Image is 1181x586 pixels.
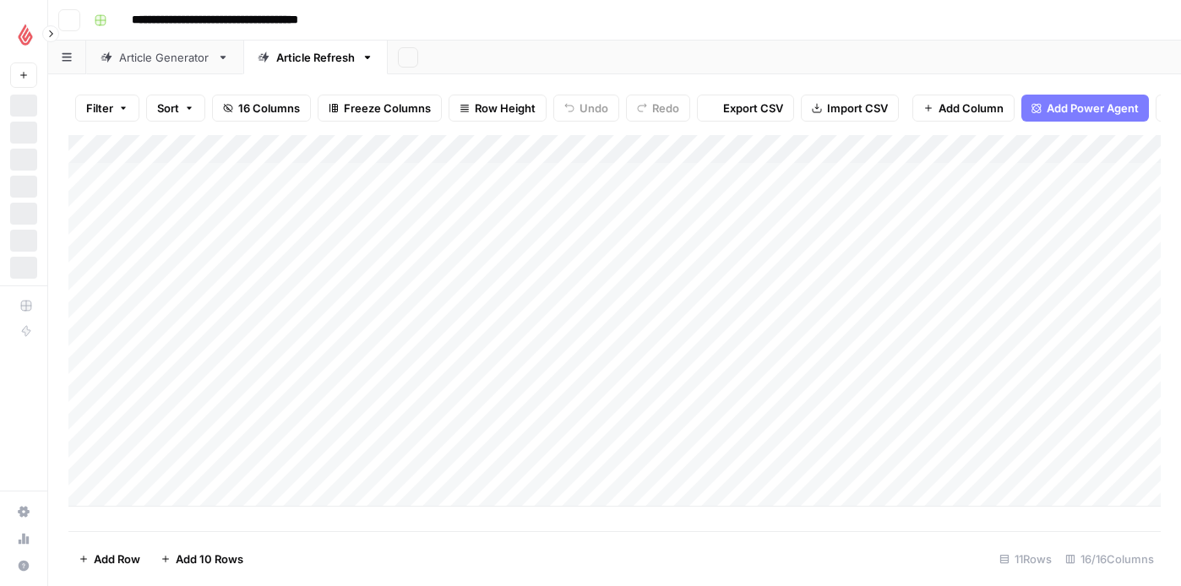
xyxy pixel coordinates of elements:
img: Lightspeed Logo [10,19,41,50]
a: Usage [10,525,37,552]
span: Undo [580,100,608,117]
div: Article Generator [119,49,210,66]
button: Add Row [68,545,150,572]
button: Add Power Agent [1021,95,1149,122]
a: Article Generator [86,41,243,74]
a: Settings [10,498,37,525]
div: 11 Rows [993,545,1059,572]
span: Freeze Columns [344,100,431,117]
button: Sort [146,95,205,122]
button: Add 10 Rows [150,545,253,572]
span: Add Row [94,551,140,567]
button: Undo [553,95,619,122]
button: Row Height [449,95,547,122]
span: Export CSV [723,100,783,117]
a: Article Refresh [243,41,388,74]
span: Redo [652,100,679,117]
span: Add Power Agent [1047,100,1139,117]
button: Redo [626,95,690,122]
button: Export CSV [697,95,794,122]
div: 16/16 Columns [1059,545,1161,572]
span: 16 Columns [238,100,300,117]
button: Add Column [912,95,1015,122]
span: Import CSV [827,100,888,117]
button: 16 Columns [212,95,311,122]
button: Filter [75,95,139,122]
button: Help + Support [10,552,37,579]
div: Article Refresh [276,49,355,66]
span: Filter [86,100,113,117]
span: Sort [157,100,179,117]
button: Import CSV [801,95,899,122]
span: Row Height [475,100,536,117]
button: Freeze Columns [318,95,442,122]
span: Add Column [939,100,1004,117]
span: Add 10 Rows [176,551,243,567]
button: Workspace: Lightspeed [10,14,37,56]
